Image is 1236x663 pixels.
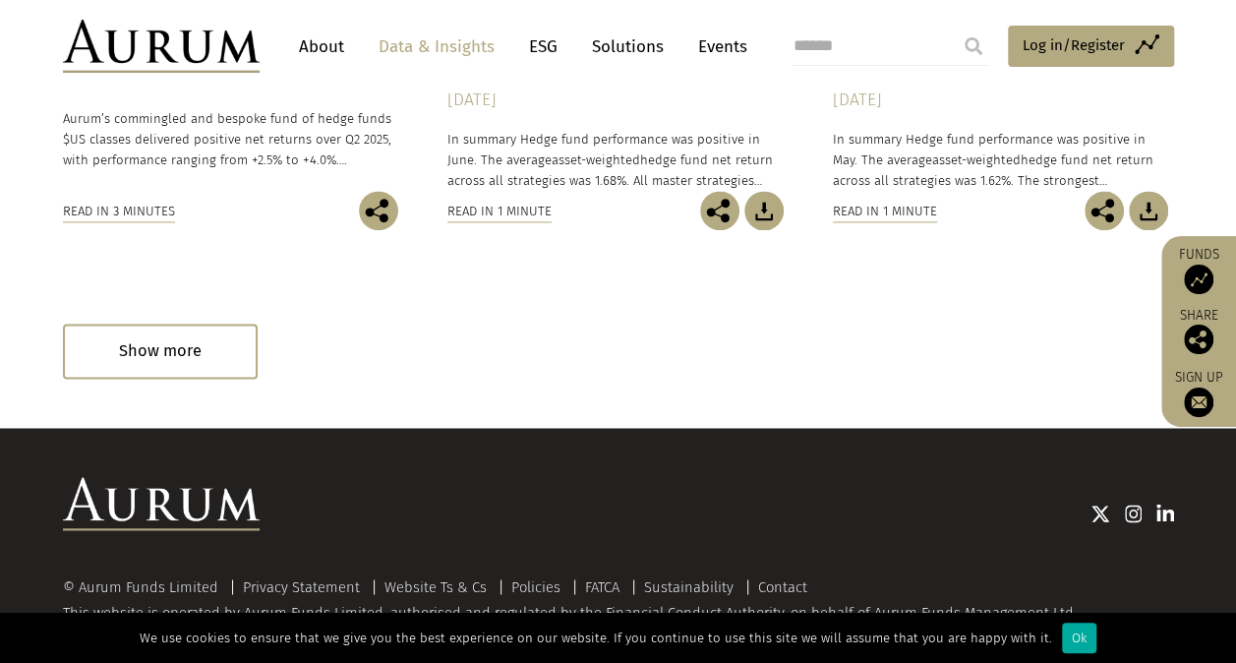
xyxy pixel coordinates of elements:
[63,324,258,378] div: Show more
[758,577,807,595] a: Contact
[243,577,360,595] a: Privacy Statement
[63,579,1174,639] div: This website is operated by Aurum Funds Limited, authorised and regulated by the Financial Conduc...
[519,29,567,65] a: ESG
[1085,191,1124,230] img: Share this post
[1156,504,1174,523] img: Linkedin icon
[552,152,640,167] span: asset-weighted
[63,108,399,170] p: Aurum’s commingled and bespoke fund of hedge funds $US classes delivered positive net returns ove...
[1090,504,1110,523] img: Twitter icon
[833,87,1169,114] div: [DATE]
[384,577,487,595] a: Website Ts & Cs
[511,577,560,595] a: Policies
[833,129,1169,191] p: In summary Hedge fund performance was positive in May. The average hedge fund net return across a...
[1171,369,1226,417] a: Sign up
[1184,325,1213,354] img: Share this post
[63,477,260,530] img: Aurum Logo
[359,191,398,230] img: Share this post
[954,27,993,66] input: Submit
[1062,623,1096,653] div: Ok
[63,201,175,222] div: Read in 3 minutes
[1184,265,1213,294] img: Access Funds
[63,579,228,594] div: © Aurum Funds Limited
[932,152,1021,167] span: asset-weighted
[447,129,784,191] p: In summary Hedge fund performance was positive in June. The average hedge fund net return across ...
[700,191,739,230] img: Share this post
[833,201,937,222] div: Read in 1 minute
[369,29,504,65] a: Data & Insights
[1171,246,1226,294] a: Funds
[1023,33,1125,57] span: Log in/Register
[744,191,784,230] img: Download Article
[585,577,619,595] a: FATCA
[582,29,674,65] a: Solutions
[447,87,784,114] div: [DATE]
[1125,504,1143,523] img: Instagram icon
[1008,26,1174,67] a: Log in/Register
[289,29,354,65] a: About
[63,20,260,73] img: Aurum
[1129,191,1168,230] img: Download Article
[447,201,552,222] div: Read in 1 minute
[1171,309,1226,354] div: Share
[1184,388,1213,417] img: Sign up to our newsletter
[688,29,747,65] a: Events
[644,577,734,595] a: Sustainability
